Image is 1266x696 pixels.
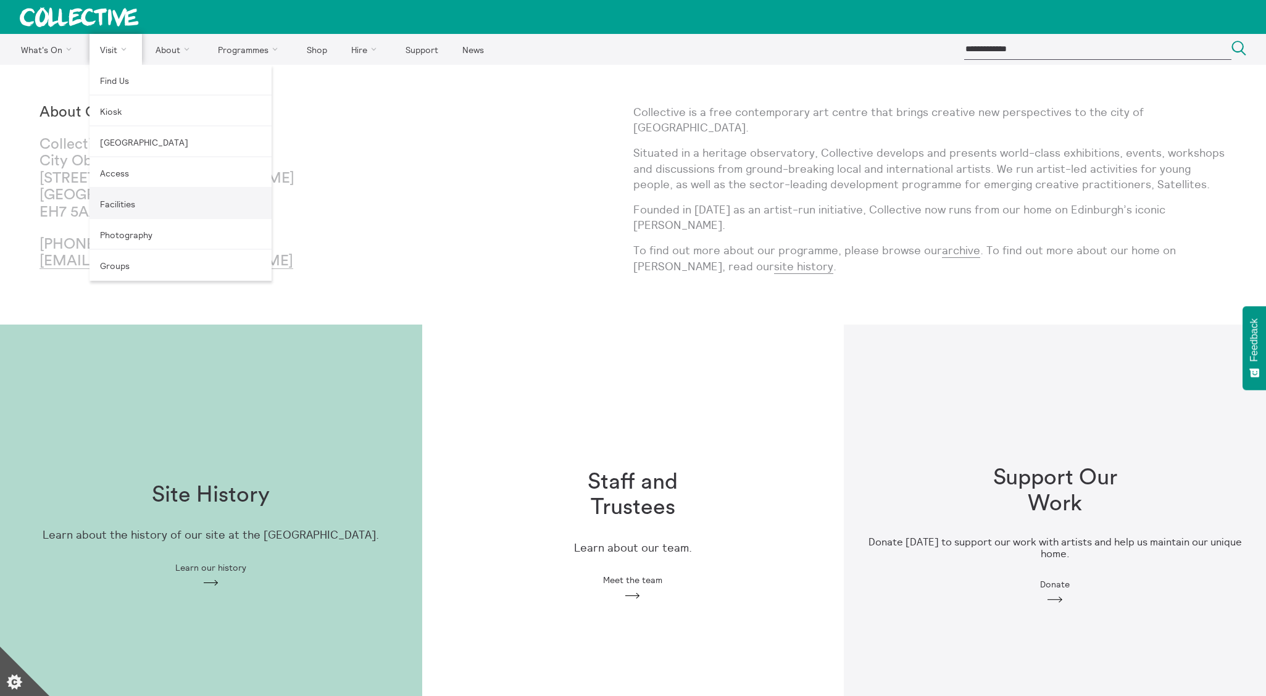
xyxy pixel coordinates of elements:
[144,34,205,65] a: About
[633,242,1227,273] p: To find out more about our programme, please browse our . To find out more about our home on [PER...
[43,529,379,542] p: Learn about the history of our site at the [GEOGRAPHIC_DATA].
[976,465,1134,516] h1: Support Our Work
[90,65,272,96] a: Find Us
[451,34,494,65] a: News
[175,563,246,573] span: Learn our history
[603,575,662,585] span: Meet the team
[942,243,980,258] a: archive
[207,34,294,65] a: Programmes
[633,145,1227,192] p: Situated in a heritage observatory, Collective develops and presents world-class exhibitions, eve...
[40,254,293,269] a: [EMAIL_ADDRESS][DOMAIN_NAME]
[90,96,272,126] a: Kiosk
[554,470,712,521] h1: Staff and Trustees
[1243,306,1266,390] button: Feedback - Show survey
[394,34,449,65] a: Support
[90,250,272,281] a: Groups
[574,542,692,555] p: Learn about our team.
[633,104,1227,135] p: Collective is a free contemporary art centre that brings creative new perspectives to the city of...
[90,188,272,219] a: Facilities
[40,105,153,120] strong: About Collective
[864,536,1246,560] h3: Donate [DATE] to support our work with artists and help us maintain our unique home.
[90,34,143,65] a: Visit
[1040,579,1070,589] span: Donate
[296,34,338,65] a: Shop
[152,483,270,508] h1: Site History
[40,236,336,270] p: [PHONE_NUMBER]
[10,34,87,65] a: What's On
[90,219,272,250] a: Photography
[40,136,336,222] p: Collective City Observatory [STREET_ADDRESS][PERSON_NAME] [GEOGRAPHIC_DATA] EH7 5AA
[1249,318,1260,362] span: Feedback
[90,157,272,188] a: Access
[341,34,393,65] a: Hire
[774,259,833,274] a: site history
[90,126,272,157] a: [GEOGRAPHIC_DATA]
[633,202,1227,233] p: Founded in [DATE] as an artist-run initiative, Collective now runs from our home on Edinburgh’s i...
